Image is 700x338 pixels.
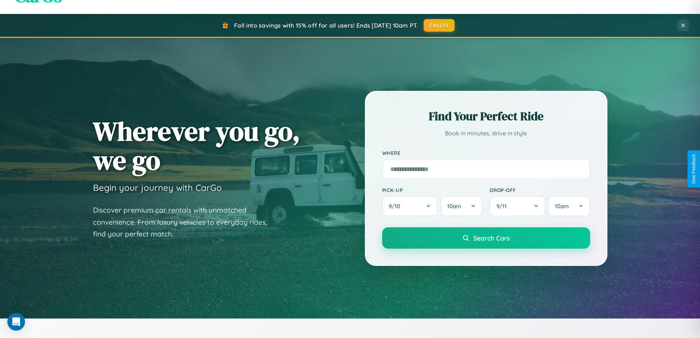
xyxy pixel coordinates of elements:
button: Search Cars [382,227,590,249]
p: Book in minutes, drive in style [382,128,590,139]
label: Where [382,150,590,156]
span: 9 / 11 [496,203,510,210]
p: Discover premium car rentals with unmatched convenience. From luxury vehicles to everyday rides, ... [93,204,277,240]
button: 10am [548,196,590,216]
h1: Wherever you go, we go [93,117,300,175]
label: Pick-up [382,187,482,193]
span: Fall into savings with 15% off for all users! Ends [DATE] 10am PT. [234,22,418,29]
span: 10am [555,203,569,210]
span: Search Cars [473,234,510,242]
span: 10am [447,203,461,210]
button: 10am [441,196,482,216]
label: Drop-off [490,187,590,193]
button: 9/10 [382,196,438,216]
button: 9/11 [490,196,546,216]
span: 9 / 10 [389,203,404,210]
h2: Find Your Perfect Ride [382,108,590,124]
button: FALL15 [424,19,455,32]
h3: Begin your journey with CarGo [93,182,222,193]
div: Open Intercom Messenger [7,313,25,331]
div: Give Feedback [691,154,696,184]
